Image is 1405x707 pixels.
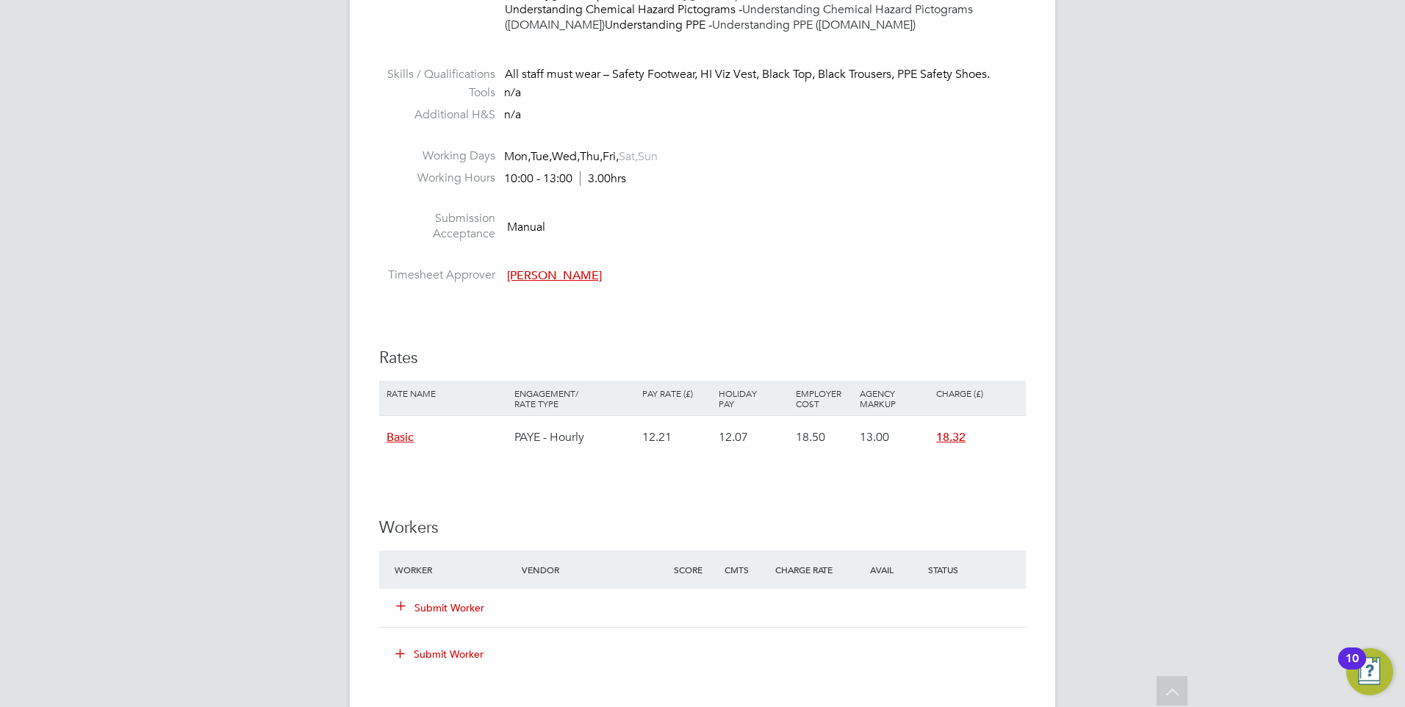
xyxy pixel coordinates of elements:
span: 18.50 [796,430,825,445]
div: Rate Name [383,381,511,406]
div: Score [670,556,721,583]
a: Understanding Chemical Hazard Pictograms ([DOMAIN_NAME]) [505,2,973,32]
span: 13.00 [860,430,889,445]
span: 18.32 [936,430,966,445]
div: Charge Rate [772,556,848,583]
button: Submit Worker [397,600,485,615]
div: Pay Rate (£) [639,381,715,406]
label: Working Hours [379,171,495,186]
a: Understanding PPE ([DOMAIN_NAME]) [712,18,916,32]
label: Tools [379,85,495,101]
div: Employer Cost [792,381,856,416]
span: Fri, [603,149,619,164]
div: PAYE - Hourly [511,416,639,459]
span: Sat, [619,149,638,164]
div: Charge (£) [933,381,1022,406]
span: Wed, [552,149,580,164]
label: Working Days [379,148,495,164]
div: Vendor [518,556,670,583]
div: Engagement/ Rate Type [511,381,639,416]
div: 10:00 - 13:00 [504,171,626,187]
div: Avail [848,556,924,583]
div: 12.21 [639,416,715,459]
span: Mon, [504,149,531,164]
div: Cmts [721,556,772,583]
button: Open Resource Center, 10 new notifications [1346,648,1393,695]
label: Timesheet Approver [379,268,495,283]
label: Additional H&S [379,107,495,123]
label: Submission Acceptance [379,211,495,242]
div: Holiday Pay [715,381,791,416]
div: Worker [391,556,518,583]
span: n/a [504,107,521,122]
span: Thu, [580,149,603,164]
h3: Rates [379,348,1026,369]
span: n/a [504,85,521,100]
span: 3.00hrs [580,171,626,186]
span: 12.07 [719,430,748,445]
span: Sun [638,149,658,164]
span: Manual [507,220,545,234]
span: [PERSON_NAME] [507,268,602,283]
div: All staff must wear – Safety Footwear, HI Viz Vest, Black Top, Black Trousers, PPE Safety Shoes. [505,67,1026,82]
span: Tue, [531,149,552,164]
label: Skills / Qualifications [379,67,495,82]
div: Status [924,556,1026,583]
div: Agency Markup [856,381,933,416]
div: 10 [1345,658,1359,678]
h3: Workers [379,517,1026,539]
span: Basic [387,430,414,445]
button: Submit Worker [385,642,495,666]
